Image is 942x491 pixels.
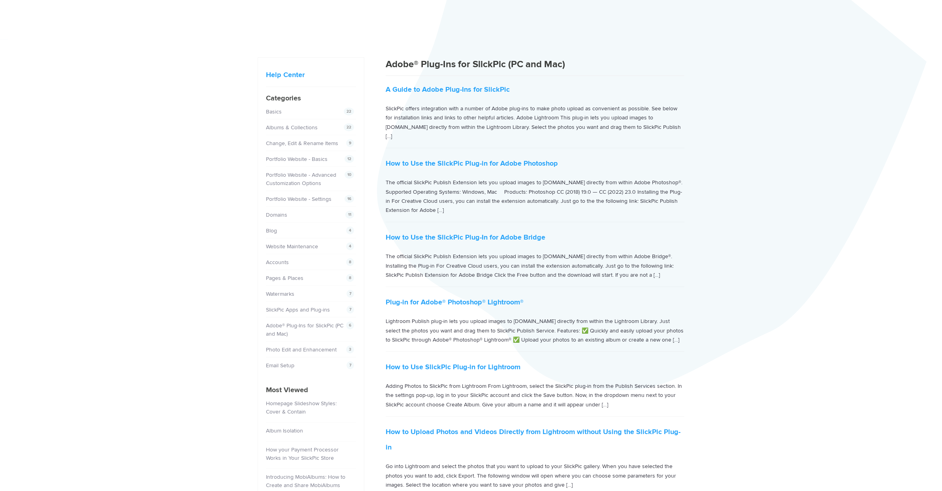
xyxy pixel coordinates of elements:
[266,275,303,281] a: Pages & Places
[266,93,356,104] h4: Categories
[346,321,354,329] span: 6
[266,212,287,218] a: Domains
[266,70,305,79] a: Help Center
[266,172,336,187] a: Portfolio Website - Advanced Customization Options
[266,108,282,115] a: Basics
[266,362,294,369] a: Email Setup
[386,59,565,70] span: Adobe® Plug-Ins for SlickPic (PC and Mac)
[346,274,354,282] span: 8
[386,159,558,168] a: How to Use the SlickPic Plug-in for Adobe Photoshop
[345,195,354,203] span: 16
[346,242,354,250] span: 4
[266,156,328,162] a: Portfolio Website - Basics
[266,346,337,353] a: Photo Edit and Enhancement
[266,306,330,313] a: SlickPic Apps and Plug-ins
[386,381,684,409] p: Adding Photos to SlickPic from Lightroom From Lightroom, select the SlickPic plug-in from the Pub...
[266,322,343,337] a: Adobe® Plug-Ins for SlickPic (PC and Mac)
[345,155,354,163] span: 12
[344,123,354,131] span: 22
[346,346,354,353] span: 3
[266,474,345,489] a: Introducing MobiAlbums: How to Create and Share MobiAlbums
[266,427,303,434] a: Album Isolation
[346,139,354,147] span: 9
[345,211,354,219] span: 11
[347,361,354,369] span: 7
[266,227,277,234] a: Blog
[386,178,684,215] p: The official SlickPic Publish Extension lets you upload images to [DOMAIN_NAME] directly from wit...
[266,291,294,297] a: Watermarks
[386,317,684,344] p: Lightroom Publish plug-in lets you upload images to [DOMAIN_NAME] directly from within the Lightr...
[346,258,354,266] span: 8
[266,196,332,202] a: Portfolio Website - Settings
[386,427,680,451] a: How to Upload Photos and Videos Directly from Lightroom without Using the SlickPic Plug-in
[346,227,354,234] span: 4
[386,104,684,141] p: SlickPic offers integration with a number of Adobe plug-ins to make photo upload as convenient as...
[386,298,524,306] a: Plug-in for Adobe® Photoshop® Lightroom®
[266,446,339,461] a: How your Payment Processor Works in Your SlickPic Store
[386,233,545,242] a: How to Use the SlickPic Plug-In for Adobe Bridge
[347,290,354,298] span: 7
[266,400,337,415] a: Homepage Slideshow Styles: Cover & Contain
[266,243,318,250] a: Website Maintenance
[347,306,354,313] span: 7
[266,259,289,266] a: Accounts
[386,85,510,94] a: A Guide to Adobe Plug-Ins for SlickPic
[386,363,520,371] a: How to Use SlickPic Plug-in for Lightroom
[345,171,354,179] span: 10
[266,385,356,395] h4: Most Viewed
[386,252,684,279] p: The official SlickPic Publish Extension lets you upload images to [DOMAIN_NAME] directly from wit...
[386,462,684,489] p: Go into Lightroom and select the photos that you want to upload to your SlickPic gallery. When yo...
[266,124,318,131] a: Albums & Collections
[266,140,338,147] a: Change, Edit & Rename Items
[344,108,354,115] span: 22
